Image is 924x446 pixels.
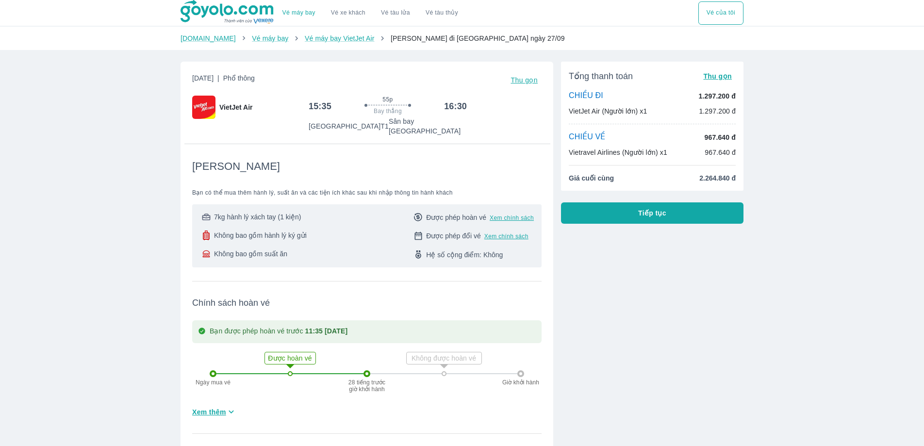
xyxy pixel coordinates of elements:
[223,74,255,82] span: Phổ thông
[569,173,614,183] span: Giá cuối cùng
[188,404,240,420] button: Xem thêm
[192,160,280,173] span: [PERSON_NAME]
[418,1,466,25] button: Vé tàu thủy
[705,148,736,157] p: 967.640 đ
[569,106,647,116] p: VietJet Air (Người lớn) x1
[569,70,633,82] span: Tổng thanh toán
[275,1,466,25] div: choose transportation mode
[192,297,542,309] span: Chính sách hoàn vé
[382,96,393,103] span: 55p
[699,69,736,83] button: Thu gọn
[426,213,486,222] span: Được phép hoàn vé
[192,407,226,417] span: Xem thêm
[426,231,481,241] span: Được phép đổi vé
[699,91,736,101] p: 1.297.200 đ
[499,379,543,386] p: Giờ khởi hành
[569,91,603,101] p: CHIỀU ĐI
[192,73,255,87] span: [DATE]
[181,34,236,42] a: [DOMAIN_NAME]
[426,250,503,260] span: Hệ số cộng điểm: Không
[217,74,219,82] span: |
[347,379,386,393] p: 28 tiếng trước giờ khởi hành
[389,116,467,136] p: Sân bay [GEOGRAPHIC_DATA]
[282,9,315,17] a: Vé máy bay
[444,100,467,112] h6: 16:30
[309,121,389,131] p: [GEOGRAPHIC_DATA] T1
[305,327,348,335] strong: 11:35 [DATE]
[214,231,307,240] span: Không bao gồm hành lý ký gửi
[698,1,743,25] button: Vé của tôi
[698,1,743,25] div: choose transportation mode
[490,214,534,222] button: Xem chính sách
[391,34,565,42] span: [PERSON_NAME] đi [GEOGRAPHIC_DATA] ngày 27/09
[331,9,365,17] a: Vé xe khách
[214,249,287,259] span: Không bao gồm suất ăn
[705,132,736,142] p: 967.640 đ
[374,107,402,115] span: Bay thẳng
[309,100,331,112] h6: 15:35
[638,208,666,218] span: Tiếp tục
[507,73,542,87] button: Thu gọn
[703,72,732,80] span: Thu gọn
[252,34,288,42] a: Vé máy bay
[408,353,480,363] p: Không được hoàn vé
[484,232,528,240] button: Xem chính sách
[569,148,667,157] p: Vietravel Airlines (Người lớn) x1
[219,102,252,112] span: VietJet Air
[181,33,743,43] nav: breadcrumb
[699,173,736,183] span: 2.264.840 đ
[569,132,606,143] p: CHIỀU VỀ
[210,326,347,337] p: Bạn được phép hoàn vé trước
[191,379,235,386] p: Ngày mua vé
[699,106,736,116] p: 1.297.200 đ
[511,76,538,84] span: Thu gọn
[561,202,743,224] button: Tiếp tục
[373,1,418,25] a: Vé tàu lửa
[214,212,301,222] span: 7kg hành lý xách tay (1 kiện)
[266,353,314,363] p: Được hoàn vé
[192,189,542,197] span: Bạn có thể mua thêm hành lý, suất ăn và các tiện ích khác sau khi nhập thông tin hành khách
[305,34,374,42] a: Vé máy bay VietJet Air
